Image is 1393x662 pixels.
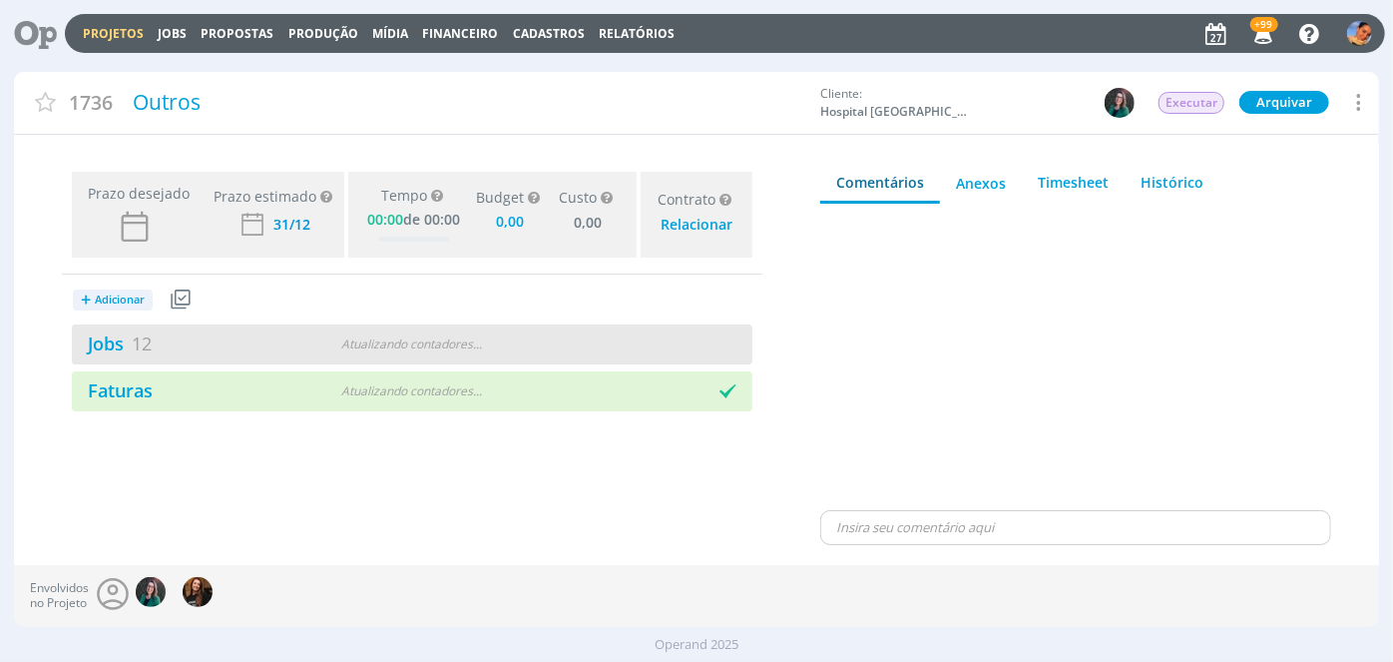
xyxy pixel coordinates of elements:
button: Cadastros [507,26,591,42]
button: Propostas [195,26,279,42]
div: Outros [125,80,810,126]
a: Mídia [372,25,408,42]
button: +99 [1241,16,1282,52]
div: 0,00 [566,207,610,236]
a: Produção [288,25,358,42]
button: +Adicionar [72,283,166,318]
span: . [479,335,482,352]
a: Jobs12Atualizando contadores... [72,325,752,364]
button: Relatórios [593,26,681,42]
div: Briefing [70,563,123,592]
div: Budget [476,190,544,207]
button: Executar [1158,91,1225,115]
a: Relatórios [599,25,675,42]
button: Financeiro [417,26,505,42]
img: R [136,577,166,607]
span: Executar [1159,92,1224,114]
span: . [473,335,476,352]
div: Relacionar [661,217,732,234]
div: de 00:00 [368,208,461,229]
span: Hospital [GEOGRAPHIC_DATA][PERSON_NAME] [820,103,970,121]
div: Atualizando contadores [303,382,520,400]
a: Jobs [72,331,152,355]
span: Tempo [381,188,427,205]
a: Timesheet [1022,164,1125,201]
div: Cliente: [820,85,1142,121]
a: Projetos [83,25,144,42]
button: +Adicionar [73,290,153,311]
span: +99 [1250,17,1278,32]
div: Contrato [658,192,735,209]
img: L [1347,21,1372,46]
a: Comentários [820,164,940,204]
span: Envolvidos no Projeto [30,581,89,610]
img: R [1105,88,1135,118]
span: + [81,290,91,311]
span: 1736 [69,88,113,117]
button: L [1346,16,1373,51]
span: 00:00 [368,210,404,229]
span: Prazo desejado [80,183,190,204]
span: Cadastros [513,25,585,42]
button: Jobs [152,26,193,42]
span: . [476,382,479,399]
button: Mídia [366,26,414,42]
a: Jobs [158,25,187,42]
span: 12 [132,331,152,355]
div: Prazo estimado [214,186,316,207]
span: . [473,382,476,399]
button: Produção [282,26,364,42]
button: Arquivar [1239,91,1329,114]
span: . [476,335,479,352]
span: . [479,382,482,399]
a: Financeiro [423,25,499,42]
a: FaturasAtualizando contadores... [72,371,752,411]
span: Propostas [201,25,273,42]
div: Anexos [956,173,1006,194]
a: Histórico [1125,164,1219,201]
button: Projetos [77,26,150,42]
div: Custo [559,190,617,207]
button: R [1104,87,1136,119]
div: 31/12 [273,218,310,232]
a: Faturas [72,378,153,402]
span: Adicionar [95,294,145,307]
div: Atualizando contadores [303,335,520,353]
img: T [183,577,213,607]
